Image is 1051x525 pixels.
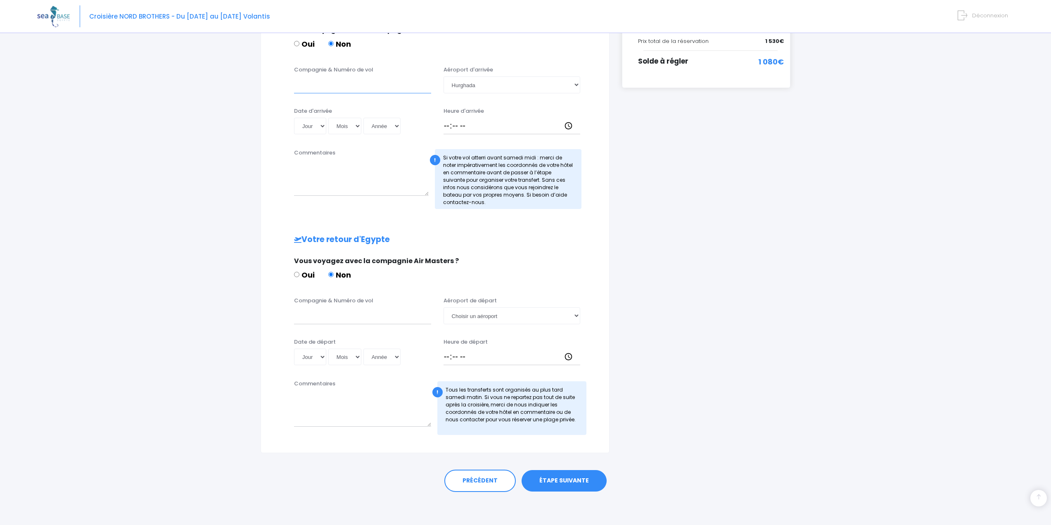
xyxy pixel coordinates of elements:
label: Non [328,38,351,50]
input: Non [328,41,334,46]
label: Date de départ [294,338,336,346]
label: Aéroport d'arrivée [444,66,493,74]
span: 1 530€ [765,37,784,45]
div: Si votre vol atterri avant samedi midi : merci de noter impérativement les coordonnés de votre hô... [435,149,582,209]
label: Heure d'arrivée [444,107,484,115]
div: Tous les transferts sont organisés au plus tard samedi matin. Si vous ne repartez pas tout de sui... [437,381,587,435]
a: ÉTAPE SUIVANTE [522,470,607,492]
div: ! [430,155,440,165]
input: Oui [294,272,299,277]
span: Prix total de la réservation [638,37,709,45]
label: Commentaires [294,380,335,388]
input: Oui [294,41,299,46]
div: ! [432,387,443,397]
span: Croisière NORD BROTHERS - Du [DATE] au [DATE] Volantis [89,12,270,21]
span: Solde à régler [638,56,688,66]
label: Oui [294,269,315,280]
span: 1 080€ [758,56,784,67]
input: Non [328,272,334,277]
span: Vous voyagez avec la compagnie Air Masters ? [294,25,459,35]
label: Commentaires [294,149,335,157]
label: Date d'arrivée [294,107,332,115]
label: Compagnie & Numéro de vol [294,66,373,74]
label: Aéroport de départ [444,297,497,305]
label: Oui [294,38,315,50]
a: PRÉCÉDENT [444,470,516,492]
label: Compagnie & Numéro de vol [294,297,373,305]
span: Vous voyagez avec la compagnie Air Masters ? [294,256,459,266]
h2: Votre retour d'Egypte [278,235,593,245]
span: Déconnexion [972,12,1008,19]
label: Non [328,269,351,280]
label: Heure de départ [444,338,488,346]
